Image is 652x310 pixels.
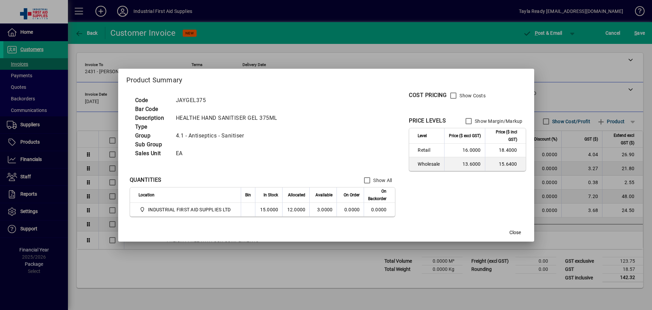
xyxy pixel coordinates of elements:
div: QUANTITIES [130,176,162,184]
td: 13.6000 [444,157,485,171]
span: Available [315,191,332,199]
span: Bin [245,191,251,199]
td: 15.6400 [485,157,526,171]
td: 16.0000 [444,144,485,157]
label: Show Costs [458,92,486,99]
div: PRICE LEVELS [409,117,446,125]
td: EA [173,149,286,158]
span: Price ($ excl GST) [449,132,481,140]
span: On Order [344,191,360,199]
td: 0.0000 [364,203,395,216]
td: 3.0000 [309,203,337,216]
td: 4.1 - Antiseptics - Sanitiser [173,131,286,140]
td: Group [132,131,173,140]
span: Price ($ incl GST) [489,128,517,143]
span: On Backorder [368,187,386,202]
span: Level [418,132,427,140]
td: Sub Group [132,140,173,149]
label: Show All [372,177,392,184]
span: In Stock [264,191,278,199]
div: COST PRICING [409,91,447,99]
span: 0.0000 [344,207,360,212]
td: Type [132,123,173,131]
td: 15.0000 [255,203,282,216]
td: 18.4000 [485,144,526,157]
td: Description [132,114,173,123]
td: JAYGEL375 [173,96,286,105]
td: Bar Code [132,105,173,114]
button: Close [504,227,526,239]
span: INDUSTRIAL FIRST AID SUPPLIES LTD [148,206,231,213]
td: Sales Unit [132,149,173,158]
td: 12.0000 [282,203,309,216]
h2: Product Summary [118,69,534,88]
span: Retail [418,147,440,153]
span: Close [509,229,521,236]
span: Allocated [288,191,305,199]
td: HEALTHE HAND SANITISER GEL 375ML [173,114,286,123]
span: Location [139,191,155,199]
label: Show Margin/Markup [473,118,523,125]
span: Wholesale [418,161,440,167]
td: Code [132,96,173,105]
span: INDUSTRIAL FIRST AID SUPPLIES LTD [139,206,234,214]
